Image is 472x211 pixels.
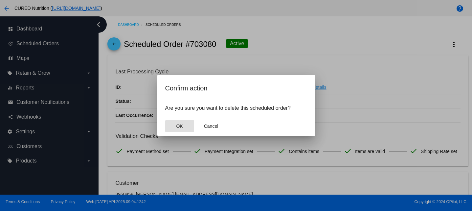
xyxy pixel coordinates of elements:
span: Cancel [204,124,218,129]
p: Are you sure you want to delete this scheduled order? [165,105,307,111]
span: OK [176,124,183,129]
button: Close dialog [165,120,194,132]
h2: Confirm action [165,83,307,93]
button: Close dialog [197,120,226,132]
